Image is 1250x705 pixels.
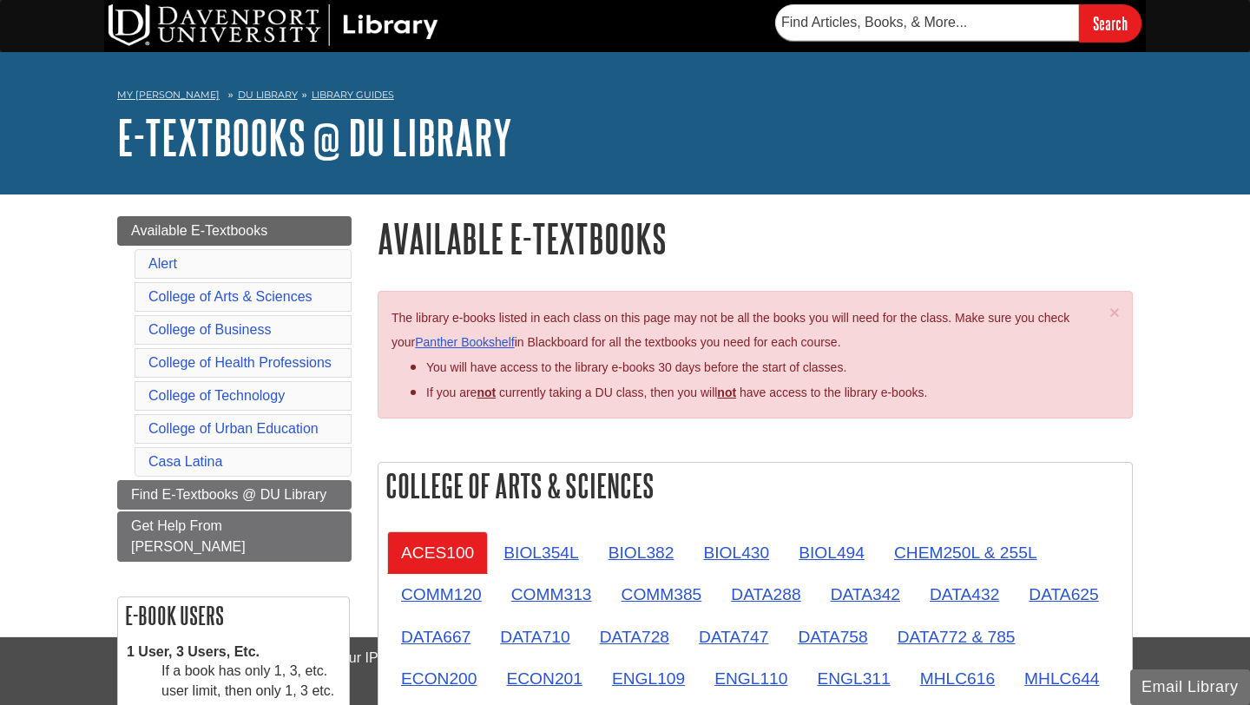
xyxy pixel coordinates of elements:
[689,531,783,574] a: BIOL430
[117,83,1133,111] nav: breadcrumb
[1079,4,1141,42] input: Search
[426,360,846,374] span: You will have access to the library e-books 30 days before the start of classes.
[785,531,878,574] a: BIOL494
[701,657,801,700] a: ENGL110
[117,88,220,102] a: My [PERSON_NAME]
[586,616,683,658] a: DATA728
[148,454,222,469] a: Casa Latina
[486,616,583,658] a: DATA710
[148,256,177,271] a: Alert
[387,573,496,616] a: COMM120
[595,531,688,574] a: BIOL382
[880,531,1051,574] a: CHEM250L & 255L
[117,110,512,164] a: E-Textbooks @ DU Library
[148,421,319,436] a: College of Urban Education
[490,531,592,574] a: BIOL354L
[492,657,595,700] a: ECON201
[906,657,1009,700] a: MHLC616
[118,597,349,634] h2: E-book Users
[109,4,438,46] img: DU Library
[387,657,490,700] a: ECON200
[378,463,1132,509] h2: College of Arts & Sciences
[131,487,326,502] span: Find E-Textbooks @ DU Library
[117,480,352,510] a: Find E-Textbooks @ DU Library
[117,511,352,562] a: Get Help From [PERSON_NAME]
[685,616,782,658] a: DATA747
[131,518,246,554] span: Get Help From [PERSON_NAME]
[803,657,904,700] a: ENGL311
[117,216,352,246] a: Available E-Textbooks
[426,385,927,399] span: If you are currently taking a DU class, then you will have access to the library e-books.
[148,355,332,370] a: College of Health Professions
[884,616,1030,658] a: DATA772 & 785
[817,573,914,616] a: DATA342
[378,216,1133,260] h1: Available E-Textbooks
[717,573,814,616] a: DATA288
[1130,669,1250,705] button: Email Library
[148,289,312,304] a: College of Arts & Sciences
[148,388,285,403] a: College of Technology
[387,616,484,658] a: DATA667
[131,223,267,238] span: Available E-Textbooks
[391,311,1069,350] span: The library e-books listed in each class on this page may not be all the books you will need for ...
[916,573,1013,616] a: DATA432
[784,616,881,658] a: DATA758
[598,657,699,700] a: ENGL109
[1109,302,1120,322] span: ×
[238,89,298,101] a: DU Library
[608,573,716,616] a: COMM385
[1109,303,1120,321] button: Close
[497,573,606,616] a: COMM313
[148,322,271,337] a: College of Business
[717,385,736,399] u: not
[477,385,496,399] strong: not
[775,4,1141,42] form: Searches DU Library's articles, books, and more
[415,335,514,349] a: Panther Bookshelf
[1015,573,1112,616] a: DATA625
[775,4,1079,41] input: Find Articles, Books, & More...
[387,531,488,574] a: ACES100
[312,89,394,101] a: Library Guides
[1010,657,1113,700] a: MHLC644
[127,642,340,662] dt: 1 User, 3 Users, Etc.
